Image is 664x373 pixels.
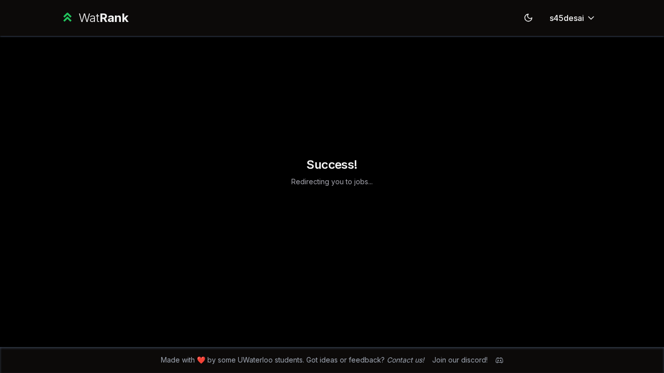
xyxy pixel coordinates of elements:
[432,355,488,365] div: Join our discord!
[542,9,604,27] button: s45desai
[99,10,128,25] span: Rank
[78,10,128,26] div: Wat
[60,10,129,26] a: WatRank
[291,177,373,187] p: Redirecting you to jobs...
[161,355,424,365] span: Made with ❤️ by some UWaterloo students. Got ideas or feedback?
[550,12,584,24] span: s45desai
[387,356,424,364] a: Contact us!
[291,157,373,173] h1: Success!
